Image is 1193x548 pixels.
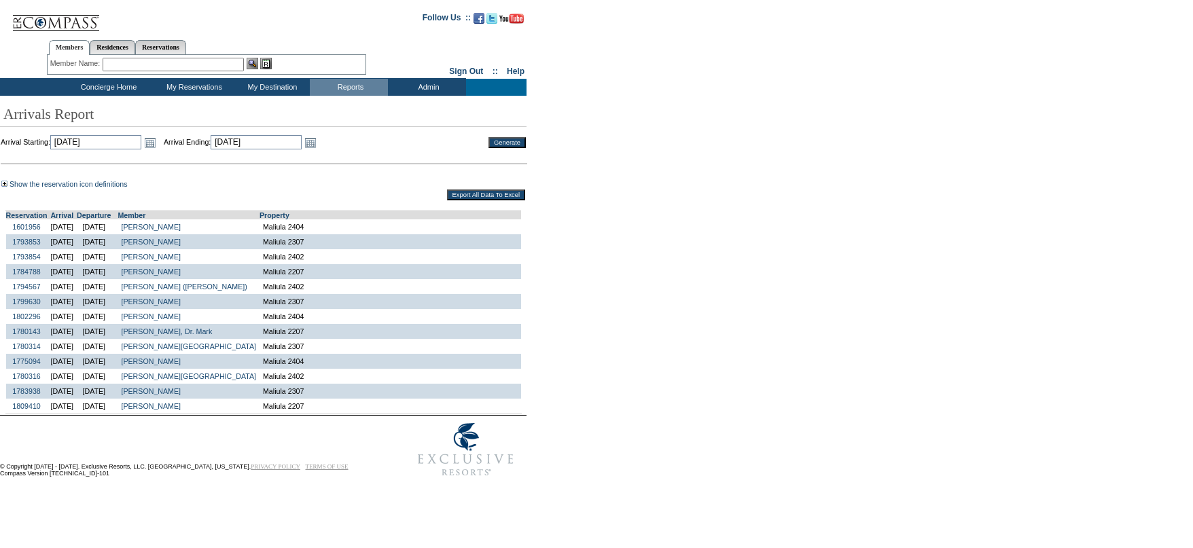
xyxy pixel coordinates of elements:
td: [DATE] [48,309,77,324]
td: Maliula 2307 [260,339,521,354]
a: Reservation [6,211,48,219]
td: [DATE] [77,384,111,399]
input: Generate [488,137,526,148]
a: TERMS OF USE [306,463,349,470]
a: Property [260,211,289,219]
a: [PERSON_NAME] [121,238,181,246]
td: Follow Us :: [423,12,471,28]
img: Reservations [260,58,272,69]
img: Show the reservation icon definitions [1,181,7,187]
td: [DATE] [77,264,111,279]
input: Export All Data To Excel [447,189,525,200]
a: Subscribe to our YouTube Channel [499,17,524,25]
td: [DATE] [77,219,111,234]
img: Become our fan on Facebook [474,13,484,24]
a: [PERSON_NAME] ([PERSON_NAME]) [121,282,247,291]
td: [DATE] [48,324,77,339]
td: [DATE] [48,234,77,249]
a: 1783938 [12,387,41,395]
a: [PERSON_NAME], Dr. Mark [121,327,212,335]
img: Exclusive Resorts [405,416,527,483]
span: :: [493,67,498,76]
td: Maliula 2207 [260,264,521,279]
a: 1799630 [12,297,41,306]
td: Reports [310,79,388,96]
a: 1780314 [12,342,41,350]
td: [DATE] [77,324,111,339]
td: [DATE] [77,234,111,249]
a: Arrival [50,211,73,219]
a: [PERSON_NAME] [121,312,181,321]
img: Subscribe to our YouTube Channel [499,14,524,24]
a: [PERSON_NAME] [121,402,181,410]
td: [DATE] [48,219,77,234]
a: Departure [77,211,111,219]
td: [DATE] [48,384,77,399]
td: [DATE] [77,309,111,324]
a: 1793853 [12,238,41,246]
td: Maliula 2307 [260,234,521,249]
td: [DATE] [77,369,111,384]
a: [PERSON_NAME] [121,297,181,306]
td: Maliula 2402 [260,369,521,384]
a: [PERSON_NAME] [121,357,181,365]
a: 1775094 [12,357,41,365]
td: My Reservations [154,79,232,96]
a: [PERSON_NAME] [121,268,181,276]
td: [DATE] [48,279,77,294]
td: [DATE] [77,354,111,369]
td: Maliula 2404 [260,309,521,324]
td: Admin [388,79,466,96]
td: [DATE] [77,279,111,294]
a: Residences [90,40,135,54]
a: 1601956 [12,223,41,231]
td: [DATE] [77,339,111,354]
a: Follow us on Twitter [486,17,497,25]
a: PRIVACY POLICY [251,463,300,470]
a: [PERSON_NAME] [121,387,181,395]
td: [DATE] [48,264,77,279]
td: [DATE] [48,249,77,264]
img: Follow us on Twitter [486,13,497,24]
a: [PERSON_NAME] [121,223,181,231]
a: Become our fan on Facebook [474,17,484,25]
td: [DATE] [77,294,111,309]
td: [DATE] [48,294,77,309]
td: Maliula 2402 [260,249,521,264]
td: Maliula 2404 [260,354,521,369]
td: Concierge Home [60,79,154,96]
td: [DATE] [77,249,111,264]
div: Member Name: [50,58,103,69]
a: Member [118,211,145,219]
td: [DATE] [48,354,77,369]
a: 1794567 [12,282,41,291]
a: Open the calendar popup. [303,135,318,150]
td: [DATE] [48,369,77,384]
a: [PERSON_NAME][GEOGRAPHIC_DATA] [121,372,256,380]
a: Sign Out [449,67,483,76]
a: Open the calendar popup. [143,135,158,150]
td: Arrival Starting: Arrival Ending: [1,135,470,150]
td: Maliula 2307 [260,294,521,309]
td: Maliula 2207 [260,324,521,339]
a: 1780143 [12,327,41,335]
a: 1809410 [12,402,41,410]
td: [DATE] [48,399,77,414]
td: Maliula 2402 [260,279,521,294]
td: Maliula 2307 [260,384,521,399]
a: 1780316 [12,372,41,380]
td: Maliula 2404 [260,219,521,234]
a: 1784788 [12,268,41,276]
a: Members [49,40,90,55]
a: Show the reservation icon definitions [10,180,128,188]
a: 1793854 [12,253,41,261]
a: [PERSON_NAME][GEOGRAPHIC_DATA] [121,342,256,350]
img: Compass Home [12,3,100,31]
img: View [247,58,258,69]
td: [DATE] [77,399,111,414]
a: [PERSON_NAME] [121,253,181,261]
td: Maliula 2207 [260,399,521,414]
td: My Destination [232,79,310,96]
a: Help [507,67,524,76]
a: Reservations [135,40,186,54]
